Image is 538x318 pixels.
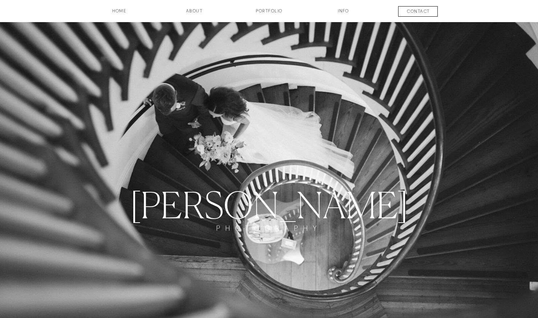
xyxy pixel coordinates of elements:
[325,8,362,20] a: INFO
[176,8,213,20] a: about
[93,8,146,20] a: HOME
[114,183,425,224] a: [PERSON_NAME]
[207,224,331,246] a: PHOTOGRAPHY
[392,8,445,17] a: contact
[242,8,296,20] a: Portfolio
